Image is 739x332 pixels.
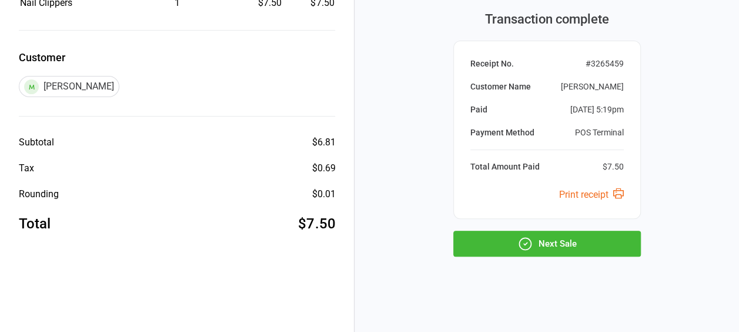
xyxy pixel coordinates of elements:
div: Receipt No. [470,58,514,70]
div: POS Terminal [575,127,624,139]
div: Total Amount Paid [470,161,540,173]
button: Next Sale [453,231,641,257]
div: Rounding [19,187,59,201]
div: $7.50 [298,213,335,234]
div: $6.81 [312,135,335,150]
div: $7.50 [603,161,624,173]
div: # 3265459 [586,58,624,70]
div: $0.01 [312,187,335,201]
div: [PERSON_NAME] [561,81,624,93]
a: Print receipt [559,189,624,200]
div: Customer Name [470,81,531,93]
div: [PERSON_NAME] [19,76,119,97]
div: Payment Method [470,127,534,139]
div: Transaction complete [453,9,641,29]
div: Subtotal [19,135,54,150]
div: Tax [19,161,34,175]
div: [DATE] 5:19pm [570,104,624,116]
label: Customer [19,49,335,65]
div: Paid [470,104,487,116]
div: Total [19,213,51,234]
div: $0.69 [312,161,335,175]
